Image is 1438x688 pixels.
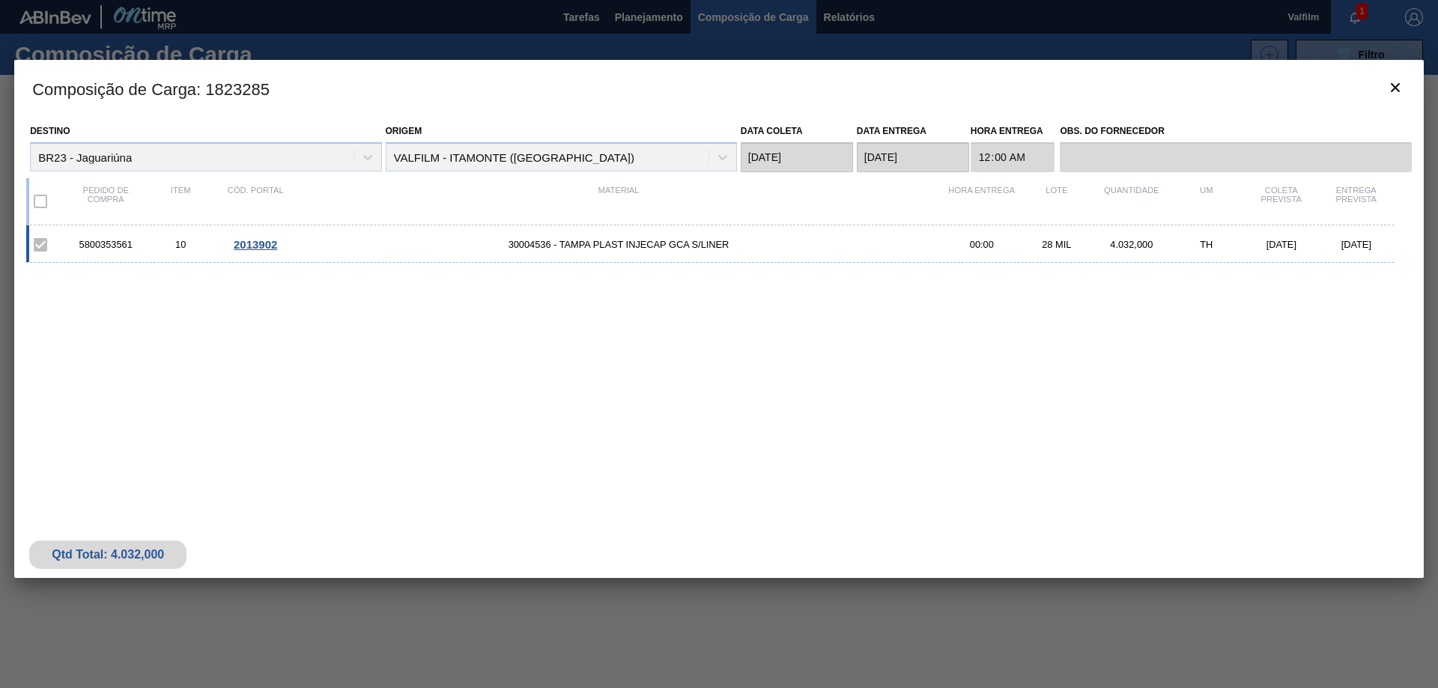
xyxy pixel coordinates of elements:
span: 2013902 [234,238,277,251]
label: Origem [386,126,422,136]
div: Coleta Prevista [1244,186,1319,217]
div: Ir para o Pedido [218,238,293,251]
div: [DATE] [1319,239,1394,250]
div: 5800353561 [68,239,143,250]
label: Hora Entrega [971,121,1055,142]
input: dd/mm/yyyy [857,142,969,172]
div: Pedido de compra [68,186,143,217]
span: 30004536 - TAMPA PLAST INJECAP GCA S/LINER [293,239,944,250]
h3: Composição de Carga : 1823285 [14,60,1424,117]
div: Lote [1019,186,1094,217]
label: Data coleta [741,126,803,136]
div: TH [1169,239,1244,250]
div: Material [293,186,944,217]
div: 4.032,000 [1094,239,1169,250]
div: UM [1169,186,1244,217]
div: 00:00 [944,239,1019,250]
div: Qtd Total: 4.032,000 [40,548,175,561]
input: dd/mm/yyyy [741,142,853,172]
label: Data entrega [857,126,926,136]
div: Quantidade [1094,186,1169,217]
label: Destino [30,126,70,136]
div: Cód. Portal [218,186,293,217]
div: 10 [143,239,218,250]
div: Item [143,186,218,217]
div: 28 MIL [1019,239,1094,250]
div: Entrega Prevista [1319,186,1394,217]
div: Hora Entrega [944,186,1019,217]
div: [DATE] [1244,239,1319,250]
label: Obs. do Fornecedor [1060,121,1411,142]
